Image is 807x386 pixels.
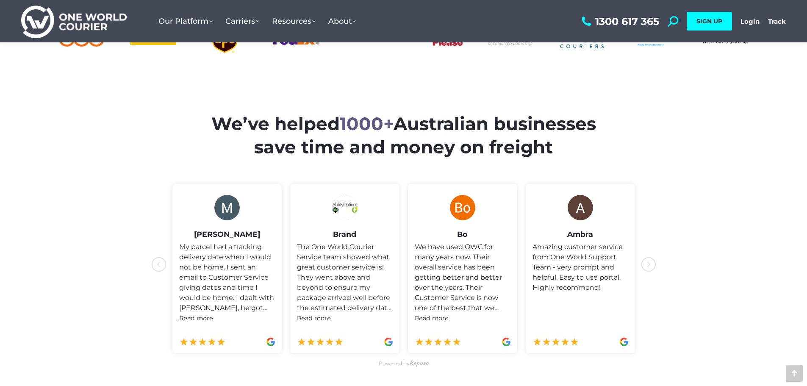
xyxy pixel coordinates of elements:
[225,17,259,26] span: Carriers
[580,16,659,27] a: 1300 617 365
[152,8,219,34] a: Our Platform
[219,8,266,34] a: Carriers
[158,17,213,26] span: Our Platform
[740,17,760,25] a: Login
[21,4,127,39] img: One World Courier
[340,113,394,135] span: 1000+
[328,17,356,26] span: About
[193,112,615,158] h2: We’ve helped Australian businesses save time and money on freight
[768,17,786,25] a: Track
[322,8,362,34] a: About
[687,12,732,31] a: SIGN UP
[696,17,722,25] span: SIGN UP
[266,8,322,34] a: Resources
[272,17,316,26] span: Resources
